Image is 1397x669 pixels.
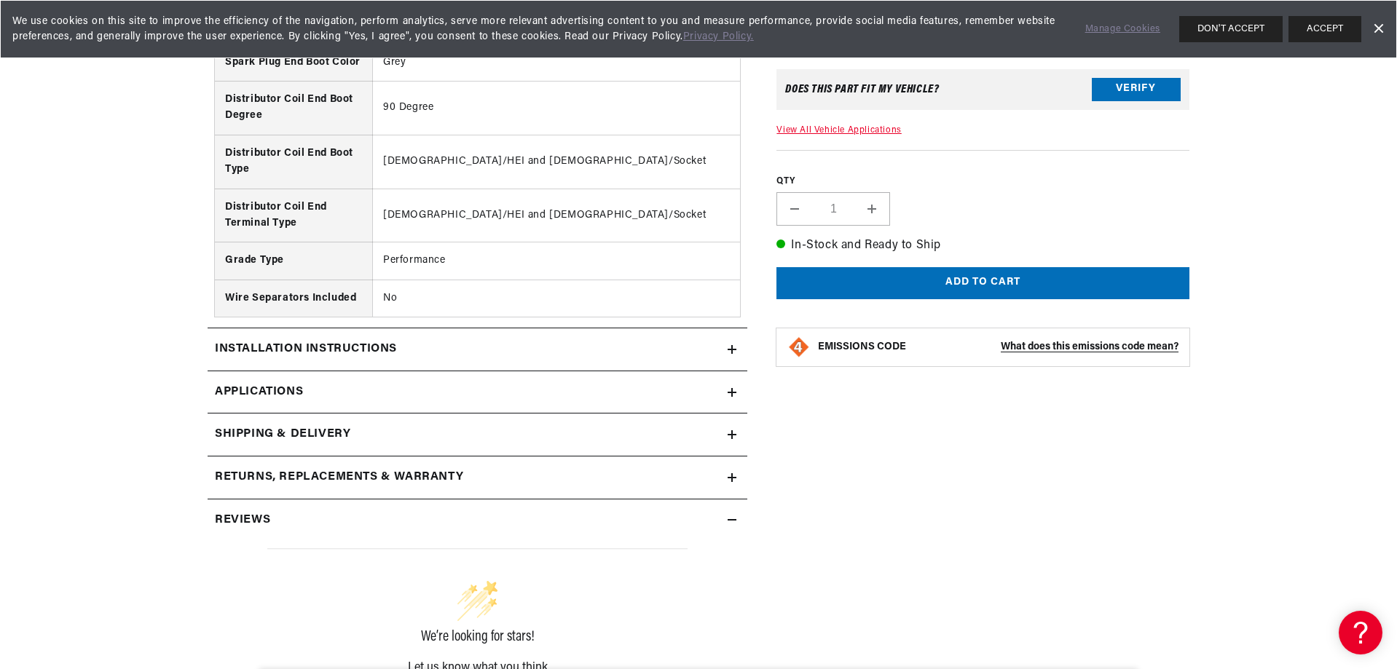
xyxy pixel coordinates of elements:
summary: Returns, Replacements & Warranty [208,456,747,499]
a: Privacy Policy. [683,31,754,42]
th: Distributor Coil End Boot Type [215,135,372,189]
th: Wire Separators Included [215,280,372,317]
td: [DEMOGRAPHIC_DATA]/HEI and [DEMOGRAPHIC_DATA]/Socket [372,189,740,242]
a: Applications [208,371,747,414]
label: QTY [776,176,1189,189]
td: [DEMOGRAPHIC_DATA]/HEI and [DEMOGRAPHIC_DATA]/Socket [372,135,740,189]
p: In-Stock and Ready to Ship [776,237,1189,256]
span: We use cookies on this site to improve the efficiency of the navigation, perform analytics, serve... [12,14,1065,44]
div: We’re looking for stars! [267,630,688,644]
th: Distributor Coil End Terminal Type [215,189,372,242]
h2: Reviews [215,511,270,530]
strong: What does this emissions code mean? [1001,342,1178,353]
span: Applications [215,383,303,402]
img: Emissions code [787,336,811,360]
a: View All Vehicle Applications [776,126,901,135]
a: Manage Cookies [1085,22,1160,37]
h2: Returns, Replacements & Warranty [215,468,463,487]
td: 90 Degree [372,82,740,135]
th: Spark Plug End Boot Color [215,44,372,81]
strong: EMISSIONS CODE [818,342,906,353]
summary: Installation instructions [208,328,747,371]
h2: Installation instructions [215,340,397,359]
button: Add to cart [776,267,1189,300]
button: DON'T ACCEPT [1179,16,1283,42]
td: Grey [372,44,740,81]
button: Verify [1092,78,1181,101]
button: ACCEPT [1288,16,1361,42]
button: EMISSIONS CODEWhat does this emissions code mean? [818,341,1178,355]
div: Does This part fit My vehicle? [785,84,939,95]
td: No [372,280,740,317]
td: Performance [372,242,740,280]
a: Dismiss Banner [1367,18,1389,40]
summary: Reviews [208,499,747,542]
h2: Shipping & Delivery [215,425,350,444]
th: Grade Type [215,242,372,280]
th: Distributor Coil End Boot Degree [215,82,372,135]
summary: Shipping & Delivery [208,413,747,456]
